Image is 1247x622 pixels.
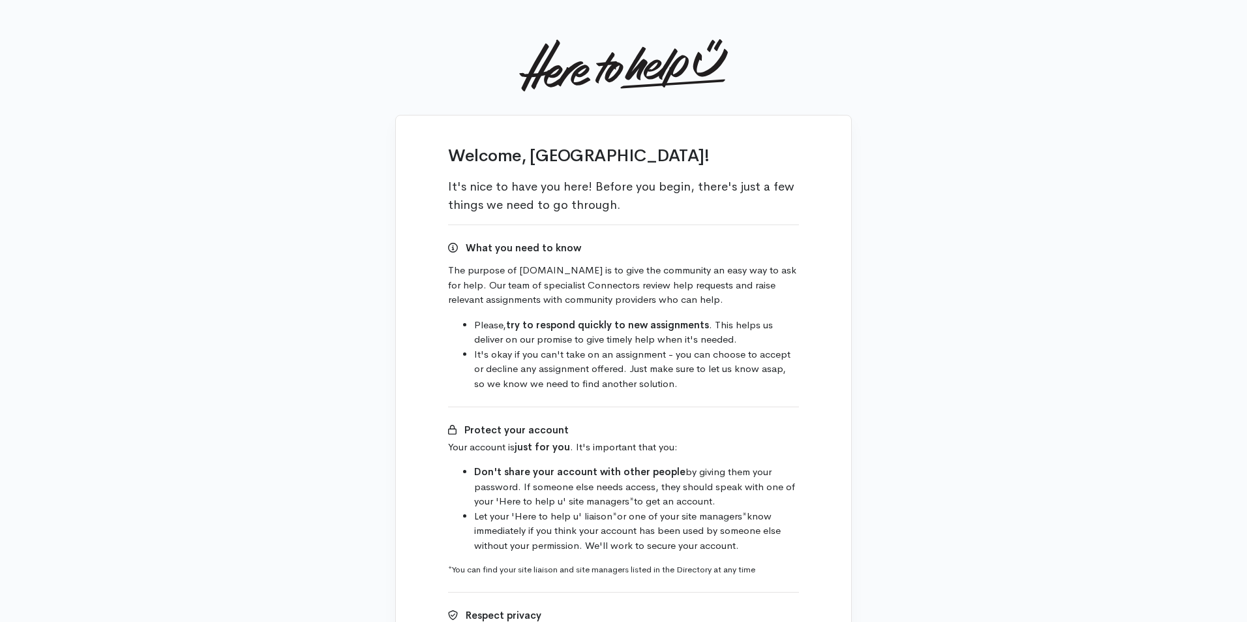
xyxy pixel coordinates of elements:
[448,563,799,576] div: You can find your site liaison and site managers listed in the Directory at any time
[448,440,799,455] p: Your account is . It's important that you:
[448,147,799,166] h1: Welcome, [GEOGRAPHIC_DATA]!
[474,347,799,392] li: It's okay if you can't take on an assignment - you can choose to accept or decline any assignment...
[515,441,570,453] b: just for you
[466,241,581,254] b: What you need to know
[519,39,727,91] img: Here to help u
[474,318,799,347] li: Please, . This helps us deliver on our promise to give timely help when it's needed.
[474,465,685,478] b: Don't share your account with other people
[474,465,799,509] li: by giving them your password. If someone else needs access, they should speak with one of your 'H...
[464,424,569,436] b: Protect your account
[466,609,541,621] b: Respect privacy
[474,509,799,553] li: Let your 'Here to help u' liaison or one of your site managers know immediately if you think your...
[448,178,799,214] p: It's nice to have you here! Before you begin, there's just a few things we need to go through.
[448,263,799,307] p: The purpose of [DOMAIN_NAME] is to give the community an easy way to ask for help. Our team of sp...
[506,319,709,331] b: try to respond quickly to new assignments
